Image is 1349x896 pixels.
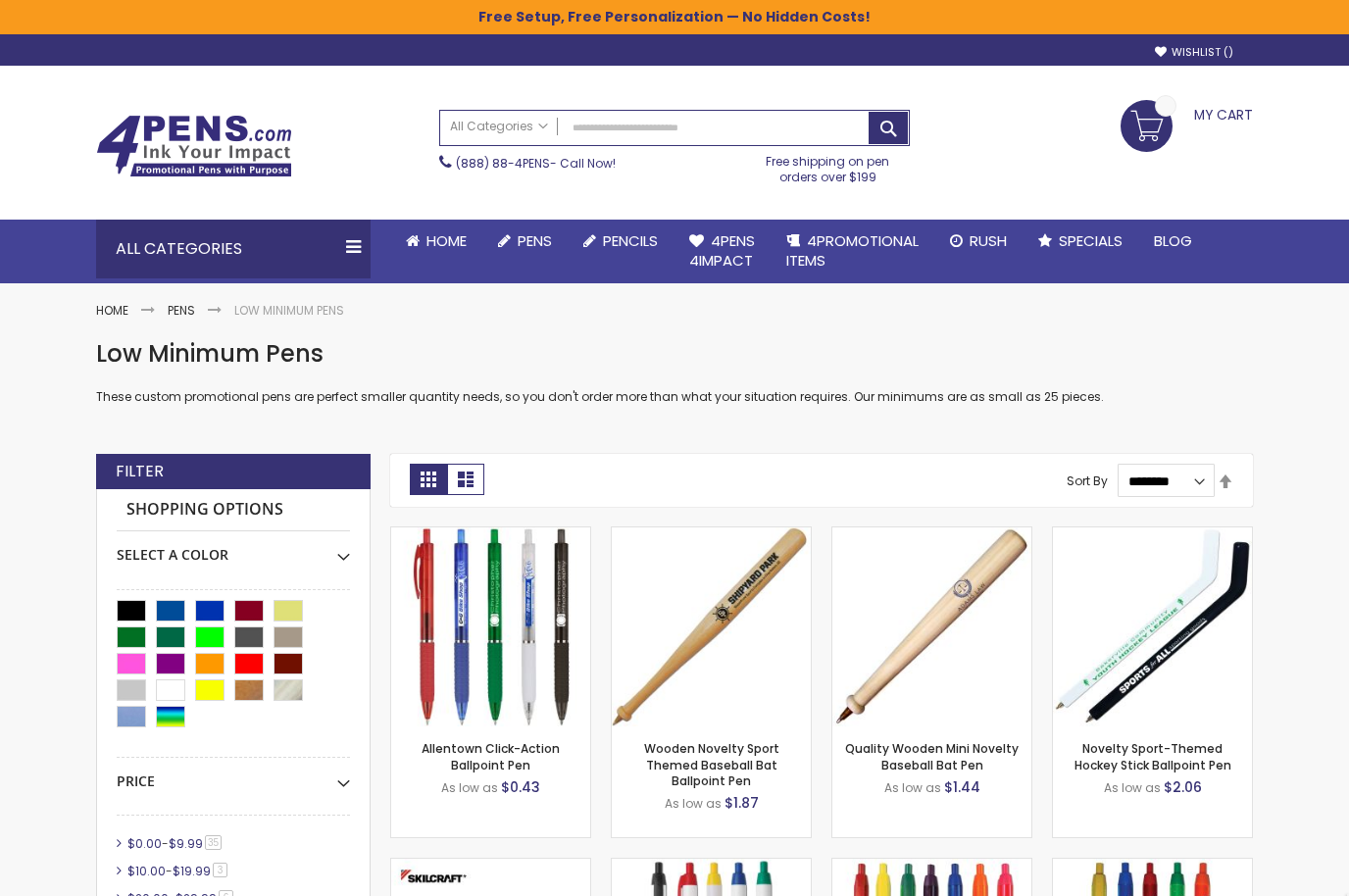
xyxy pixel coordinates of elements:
span: Pens [518,230,552,251]
span: Blog [1154,230,1192,251]
img: 4Pens Custom Pens and Promotional Products [96,115,292,177]
a: Allentown Click-Action Ballpoint Pen [422,740,560,772]
span: As low as [884,779,941,796]
span: - Call Now! [456,155,616,172]
span: Rush [970,230,1007,251]
span: As low as [665,795,722,812]
span: 35 [205,835,222,850]
strong: Low Minimum Pens [234,302,344,319]
span: $10.00 [127,863,166,879]
span: $0.00 [127,835,162,852]
a: $0.00-$9.9935 [123,835,228,852]
img: Wooden Novelty Sport Themed Baseball Bat Ballpoint Pen [612,527,811,726]
div: All Categories [96,220,371,278]
h1: Low Minimum Pens [96,338,1253,370]
strong: Filter [116,461,164,482]
a: 4PROMOTIONALITEMS [771,220,934,283]
strong: Grid [410,464,447,495]
a: (888) 88-4PENS [456,155,550,172]
a: Monarch-TG Translucent Grip Wide Click Ballpoint Pen [1053,858,1252,874]
span: $0.43 [501,777,540,797]
a: Quality Wooden Mini Novelty Baseball Bat Pen [845,740,1019,772]
div: Free shipping on pen orders over $199 [746,146,911,185]
a: 4Pens4impact [674,220,771,283]
span: $1.44 [944,777,980,797]
a: Pens [168,302,195,319]
div: These custom promotional pens are perfect smaller quantity needs, so you don't order more than wh... [96,338,1253,406]
div: Price [117,758,350,791]
a: Home [390,220,482,263]
a: Monarch-G Grip Wide Click Ballpoint Pen - White Body [612,858,811,874]
a: Novelty Sport-Themed Hockey Stick Ballpoint Pen [1053,526,1252,543]
span: 4Pens 4impact [689,230,755,271]
span: $19.99 [173,863,211,879]
img: Allentown Click-Action Ballpoint Pen [391,527,590,726]
span: Home [426,230,467,251]
strong: Shopping Options [117,489,350,531]
span: Specials [1059,230,1123,251]
span: 3 [213,863,227,877]
a: Wooden Novelty Sport Themed Baseball Bat Ballpoint Pen [612,526,811,543]
span: $1.87 [724,793,759,813]
a: Novelty Sport-Themed Hockey Stick Ballpoint Pen [1074,740,1231,772]
span: As low as [1104,779,1161,796]
a: Specials [1023,220,1138,263]
span: All Categories [450,119,548,134]
label: Sort By [1067,473,1108,489]
a: Home [96,302,128,319]
span: Pencils [603,230,658,251]
a: Pencils [568,220,674,263]
a: Wooden Novelty Sport Themed Baseball Bat Ballpoint Pen [644,740,779,788]
a: Pens [482,220,568,263]
a: Allentown Click-Action Ballpoint Pen [391,526,590,543]
span: $2.06 [1164,777,1202,797]
a: Monarch-T Translucent Wide Click Ballpoint Pen [832,858,1031,874]
a: Blog [1138,220,1208,263]
a: Wishlist [1155,45,1233,60]
a: Quality Wooden Mini Novelty Baseball Bat Pen [832,526,1031,543]
a: Skilcraft Zebra Click-Action Gel Pen [391,858,590,874]
span: 4PROMOTIONAL ITEMS [786,230,919,271]
a: Rush [934,220,1023,263]
span: $9.99 [169,835,203,852]
div: Select A Color [117,531,350,565]
a: All Categories [440,111,558,143]
img: Quality Wooden Mini Novelty Baseball Bat Pen [832,527,1031,726]
span: As low as [441,779,498,796]
a: $10.00-$19.993 [123,863,234,879]
img: Novelty Sport-Themed Hockey Stick Ballpoint Pen [1053,527,1252,726]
